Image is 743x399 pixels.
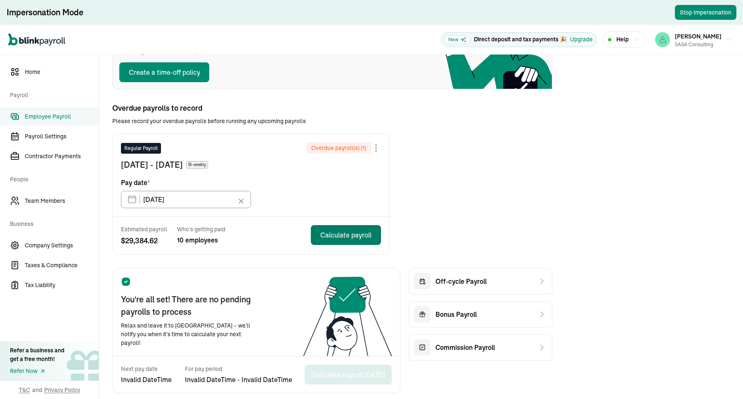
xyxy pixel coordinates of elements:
input: XX/XX/XX [121,191,251,208]
span: Overdue payroll(s) ( 1 ) [311,144,366,152]
span: T&C [19,386,30,394]
span: [DATE] - [DATE] [121,159,183,171]
span: Employee Payroll [25,112,99,121]
span: Pay date [121,178,150,188]
div: SASA Consulting [675,41,722,48]
span: Off-cycle Payroll [435,276,487,286]
span: People [10,167,94,190]
span: Tax Liability [25,281,99,290]
span: Who’s getting paid [177,225,225,233]
span: Payroll [10,83,94,106]
span: $ 29,384.62 [121,235,167,246]
span: Help [616,35,629,44]
span: Please record your overdue payrolls before running any upcoming payrolls [112,117,552,125]
span: You're all set! There are no pending payrolls to process [121,293,261,318]
nav: Global [8,28,65,52]
span: Bi-weekly [186,161,208,169]
span: Contractor Payments [25,152,99,161]
span: Team Members [25,197,99,205]
span: Privacy Policy [44,386,80,394]
a: Refer Now [10,367,64,375]
span: Invalid DateTime - Invalid DateTime [185,375,292,385]
button: [PERSON_NAME]SASA Consulting [652,29,735,50]
div: Impersonation Mode [7,7,83,18]
span: Bonus Payroll [435,309,477,319]
span: Commission Payroll [435,342,495,352]
span: 10 employees [177,235,225,245]
span: Relax and leave it to [GEOGRAPHIC_DATA] – we’ll notify you when it’s time to calculate your next ... [121,321,261,347]
span: Taxes & Compliance [25,261,99,270]
button: Help [603,31,646,47]
span: Invalid DateTime [121,375,172,385]
button: Upgrade [570,35,593,44]
div: Refer a business and get a free month! [10,346,64,363]
span: Home [25,68,99,76]
span: Payroll Settings [25,132,99,141]
span: Next pay date [121,365,172,373]
span: Regular Payroll [124,145,158,152]
iframe: Chat Widget [606,310,743,399]
button: Calculate payroll [311,225,381,245]
button: Create a time-off policy [119,62,209,82]
p: Direct deposit and tax payments 🎉 [474,35,567,44]
button: Calculate payroll [DATE] [305,365,392,385]
span: [PERSON_NAME] [675,33,722,40]
span: For pay period [185,365,292,373]
span: Business [10,211,94,235]
span: New [445,35,471,44]
span: Estimated payroll [121,225,167,233]
span: Overdue payrolls to record [112,102,552,114]
button: Stop Impersonation [675,5,736,20]
span: Company Settings [25,241,99,250]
